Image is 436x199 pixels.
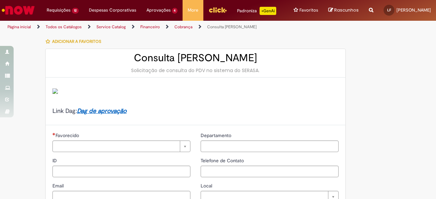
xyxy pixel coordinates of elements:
[334,7,359,13] span: Rascunhos
[328,7,359,14] a: Rascunhos
[7,24,31,30] a: Página inicial
[201,166,339,177] input: Telefone de Contato
[96,24,126,30] a: Service Catalog
[172,8,178,14] span: 4
[89,7,136,14] span: Despesas Corporativas
[52,140,190,152] a: Limpar campo Favorecido
[52,166,190,177] input: ID
[201,132,233,138] span: Departamento
[5,21,285,33] ul: Trilhas de página
[52,52,339,64] h2: Consulta [PERSON_NAME]
[56,132,80,138] span: Necessários - Favorecido
[47,7,71,14] span: Requisições
[174,24,192,30] a: Cobrança
[201,140,339,152] input: Departamento
[396,7,431,13] span: [PERSON_NAME]
[77,107,127,115] a: Dag de aprovação
[52,157,58,164] span: ID
[201,157,245,164] span: Telefone de Contato
[387,8,391,12] span: LF
[146,7,171,14] span: Aprovações
[188,7,198,14] span: More
[52,183,65,189] span: Email
[52,88,58,94] img: sys_attachment.do
[260,7,276,15] p: +GenAi
[52,133,56,135] span: Necessários
[72,8,79,14] span: 12
[1,3,36,17] img: ServiceNow
[299,7,318,14] span: Favoritos
[208,5,227,15] img: click_logo_yellow_360x200.png
[45,34,105,49] button: Adicionar a Favoritos
[52,108,339,115] h4: Link Dag:
[237,7,276,15] div: Padroniza
[140,24,160,30] a: Financeiro
[207,24,256,30] a: Consulta [PERSON_NAME]
[52,39,101,44] span: Adicionar a Favoritos
[46,24,82,30] a: Todos os Catálogos
[52,67,339,74] div: Solicitação de consulta do PDV no sistema do SERASA.
[201,183,214,189] span: Local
